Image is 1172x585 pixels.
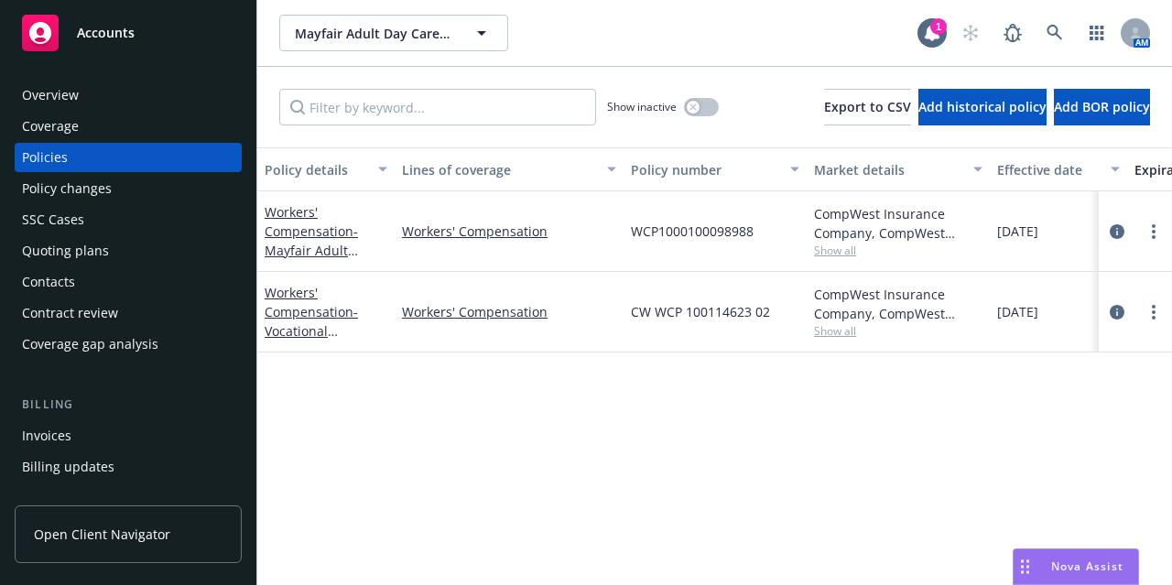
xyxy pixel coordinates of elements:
[15,330,242,359] a: Coverage gap analysis
[77,26,135,40] span: Accounts
[402,160,596,179] div: Lines of coverage
[22,236,109,265] div: Quoting plans
[952,15,989,51] a: Start snowing
[624,147,807,191] button: Policy number
[918,89,1047,125] button: Add historical policy
[265,284,375,359] a: Workers' Compensation
[279,15,508,51] button: Mayfair Adult Day Care, Inc.
[15,236,242,265] a: Quoting plans
[402,222,616,241] a: Workers' Compensation
[824,89,911,125] button: Export to CSV
[918,98,1047,115] span: Add historical policy
[15,298,242,328] a: Contract review
[631,160,779,179] div: Policy number
[1054,98,1150,115] span: Add BOR policy
[22,421,71,450] div: Invoices
[1036,15,1073,51] a: Search
[257,147,395,191] button: Policy details
[994,15,1031,51] a: Report a Bug
[22,81,79,110] div: Overview
[1054,89,1150,125] button: Add BOR policy
[22,298,118,328] div: Contract review
[22,452,114,482] div: Billing updates
[1143,221,1165,243] a: more
[22,143,68,172] div: Policies
[631,302,770,321] span: CW WCP 100114623 02
[15,7,242,59] a: Accounts
[22,483,124,513] div: Account charges
[265,303,375,359] span: - Vocational Innovations South
[814,323,982,339] span: Show all
[814,204,982,243] div: CompWest Insurance Company, CompWest Insurance (AF Group)
[34,525,170,544] span: Open Client Navigator
[15,205,242,234] a: SSC Cases
[1013,548,1139,585] button: Nova Assist
[997,160,1100,179] div: Effective date
[15,483,242,513] a: Account charges
[22,205,84,234] div: SSC Cases
[22,330,158,359] div: Coverage gap analysis
[265,203,358,278] a: Workers' Compensation
[997,302,1038,321] span: [DATE]
[279,89,596,125] input: Filter by keyword...
[1051,558,1123,574] span: Nova Assist
[1106,301,1128,323] a: circleInformation
[22,112,79,141] div: Coverage
[395,147,624,191] button: Lines of coverage
[631,222,754,241] span: WCP1000100098988
[1106,221,1128,243] a: circleInformation
[15,112,242,141] a: Coverage
[15,267,242,297] a: Contacts
[15,421,242,450] a: Invoices
[15,143,242,172] a: Policies
[1079,15,1115,51] a: Switch app
[824,98,911,115] span: Export to CSV
[402,302,616,321] a: Workers' Compensation
[22,174,112,203] div: Policy changes
[607,99,677,114] span: Show inactive
[814,160,962,179] div: Market details
[22,267,75,297] div: Contacts
[15,452,242,482] a: Billing updates
[295,24,453,43] span: Mayfair Adult Day Care, Inc.
[990,147,1127,191] button: Effective date
[1143,301,1165,323] a: more
[265,222,358,278] span: - Mayfair Adult Daycare
[997,222,1038,241] span: [DATE]
[1014,549,1036,584] div: Drag to move
[930,18,947,35] div: 1
[15,174,242,203] a: Policy changes
[15,81,242,110] a: Overview
[15,395,242,414] div: Billing
[814,285,982,323] div: CompWest Insurance Company, CompWest Insurance (AF Group)
[814,243,982,258] span: Show all
[807,147,990,191] button: Market details
[265,160,367,179] div: Policy details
